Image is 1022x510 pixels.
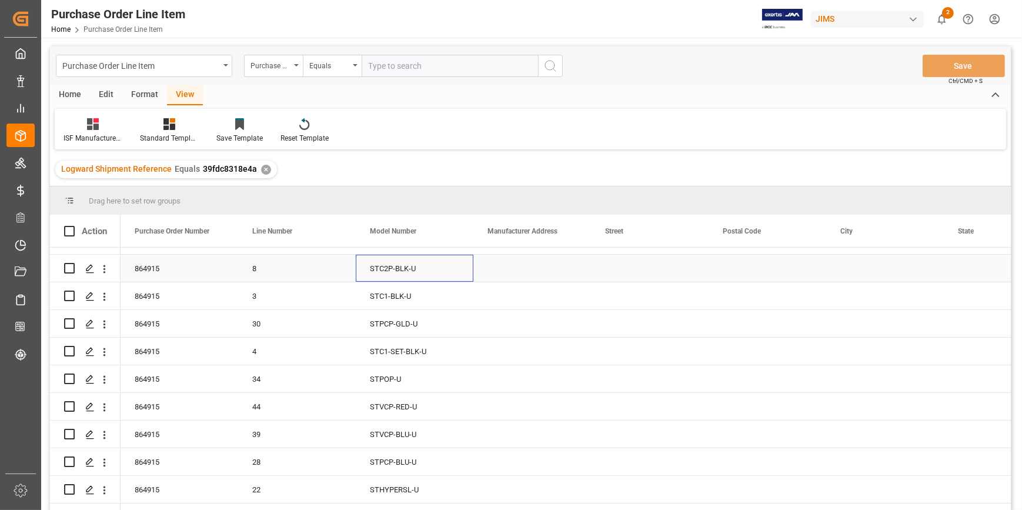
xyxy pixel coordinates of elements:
div: 864915 [121,448,238,475]
div: ✕ [261,165,271,175]
div: Action [82,226,107,236]
span: Logward Shipment Reference [61,164,172,174]
div: Standard Templates [140,133,199,144]
button: Help Center [955,6,981,32]
div: Edit [90,85,122,105]
div: 22 [238,476,356,503]
button: open menu [303,55,362,77]
div: Reset Template [280,133,329,144]
div: Format [122,85,167,105]
div: STC1-BLK-U [356,282,473,309]
span: Model Number [370,227,416,235]
input: Type to search [362,55,538,77]
div: Purchase Order Line Item [51,5,185,23]
span: Ctrl/CMD + S [948,76,983,85]
div: STVCP-BLU-U [356,421,473,448]
button: JIMS [811,8,929,30]
div: Press SPACE to select this row. [50,338,121,365]
img: Exertis%20JAM%20-%20Email%20Logo.jpg_1722504956.jpg [762,9,803,29]
button: Save [923,55,1005,77]
div: Press SPACE to select this row. [50,421,121,448]
button: search button [538,55,563,77]
div: Equals [309,58,349,71]
div: 30 [238,310,356,337]
div: 864915 [121,282,238,309]
div: Home [50,85,90,105]
div: Purchase Order Line Item [62,58,219,72]
div: 8 [238,255,356,282]
div: 44 [238,393,356,420]
div: 28 [238,448,356,475]
div: 4 [238,338,356,365]
button: open menu [56,55,232,77]
div: Press SPACE to select this row. [50,282,121,310]
div: 3 [238,282,356,309]
div: View [167,85,203,105]
div: 39 [238,421,356,448]
span: State [958,227,974,235]
div: Press SPACE to select this row. [50,476,121,504]
div: 864915 [121,393,238,420]
div: STHYPERSL-U [356,476,473,503]
div: 864915 [121,338,238,365]
div: Purchase Order Number [251,58,290,71]
div: STC1-SET-BLK-U [356,338,473,365]
div: 864915 [121,310,238,337]
div: 864915 [121,365,238,392]
div: 864915 [121,476,238,503]
div: Press SPACE to select this row. [50,393,121,421]
span: Line Number [252,227,292,235]
button: show 2 new notifications [929,6,955,32]
span: 39fdc8318e4a [203,164,257,174]
div: Press SPACE to select this row. [50,365,121,393]
div: STPCP-BLU-U [356,448,473,475]
span: Street [605,227,623,235]
span: Manufacturer Address [487,227,557,235]
div: Press SPACE to select this row. [50,310,121,338]
span: City [840,227,853,235]
div: Save Template [216,133,263,144]
div: Press SPACE to select this row. [50,255,121,282]
button: open menu [244,55,303,77]
div: STPOP-U [356,365,473,392]
a: Home [51,25,71,34]
span: 2 [942,7,954,19]
span: Postal Code [723,227,761,235]
div: Press SPACE to select this row. [50,448,121,476]
div: STPCP-GLD-U [356,310,473,337]
span: Equals [175,164,200,174]
div: STC2P-BLK-U [356,255,473,282]
div: 864915 [121,255,238,282]
div: 34 [238,365,356,392]
div: JIMS [811,11,924,28]
span: Purchase Order Number [135,227,209,235]
span: Drag here to set row groups [89,196,181,205]
div: 864915 [121,421,238,448]
div: STVCP-RED-U [356,393,473,420]
div: ISF Manufacturer Info. [64,133,122,144]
